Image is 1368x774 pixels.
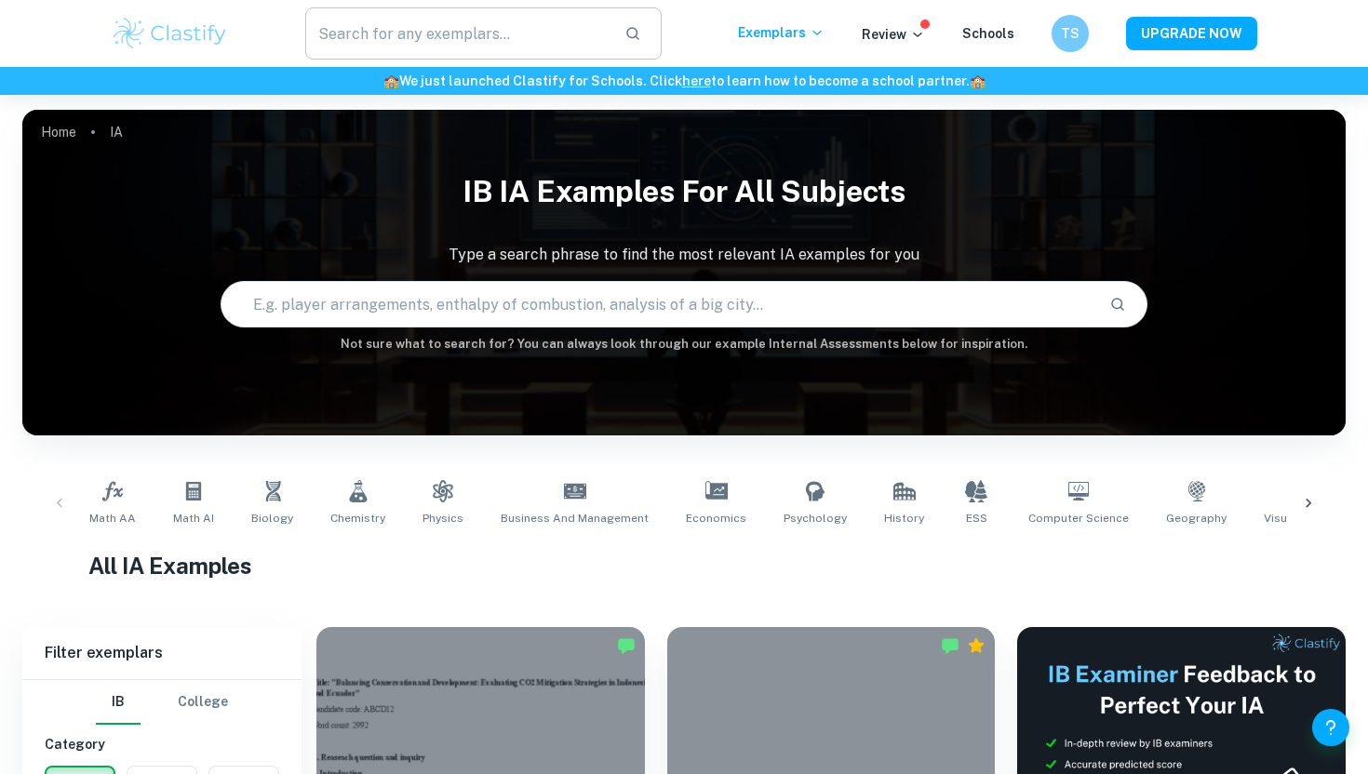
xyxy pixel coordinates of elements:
span: Chemistry [330,510,385,527]
h1: All IA Examples [88,549,1280,582]
h6: Not sure what to search for? You can always look through our example Internal Assessments below f... [22,335,1346,354]
button: Help and Feedback [1312,709,1349,746]
p: Review [862,24,925,45]
div: Premium [967,636,986,655]
h6: We just launched Clastify for Schools. Click to learn how to become a school partner. [4,71,1364,91]
span: Biology [251,510,293,527]
span: Geography [1166,510,1227,527]
span: Math AI [173,510,214,527]
img: Clastify logo [111,15,229,52]
a: Schools [962,26,1014,41]
button: TS [1052,15,1089,52]
span: ESS [966,510,987,527]
input: Search for any exemplars... [305,7,610,60]
span: Business and Management [501,510,649,527]
p: Exemplars [738,22,825,43]
span: 🏫 [383,73,399,88]
h6: TS [1060,23,1081,44]
h6: Filter exemplars [22,627,302,679]
img: Marked [941,636,959,655]
span: Math AA [89,510,136,527]
p: IA [110,122,123,142]
span: Psychology [784,510,847,527]
input: E.g. player arrangements, enthalpy of combustion, analysis of a big city... [221,278,1093,330]
a: Home [41,119,76,145]
img: Marked [617,636,636,655]
a: here [682,73,711,88]
span: Economics [686,510,746,527]
span: Computer Science [1028,510,1129,527]
span: 🏫 [970,73,986,88]
div: Filter type choice [96,680,228,725]
span: History [884,510,924,527]
button: College [178,680,228,725]
button: Search [1102,288,1133,320]
span: Physics [422,510,463,527]
h1: IB IA examples for all subjects [22,162,1346,221]
button: UPGRADE NOW [1126,17,1257,50]
button: IB [96,680,141,725]
p: Type a search phrase to find the most relevant IA examples for you [22,244,1346,266]
h6: Category [45,734,279,754]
